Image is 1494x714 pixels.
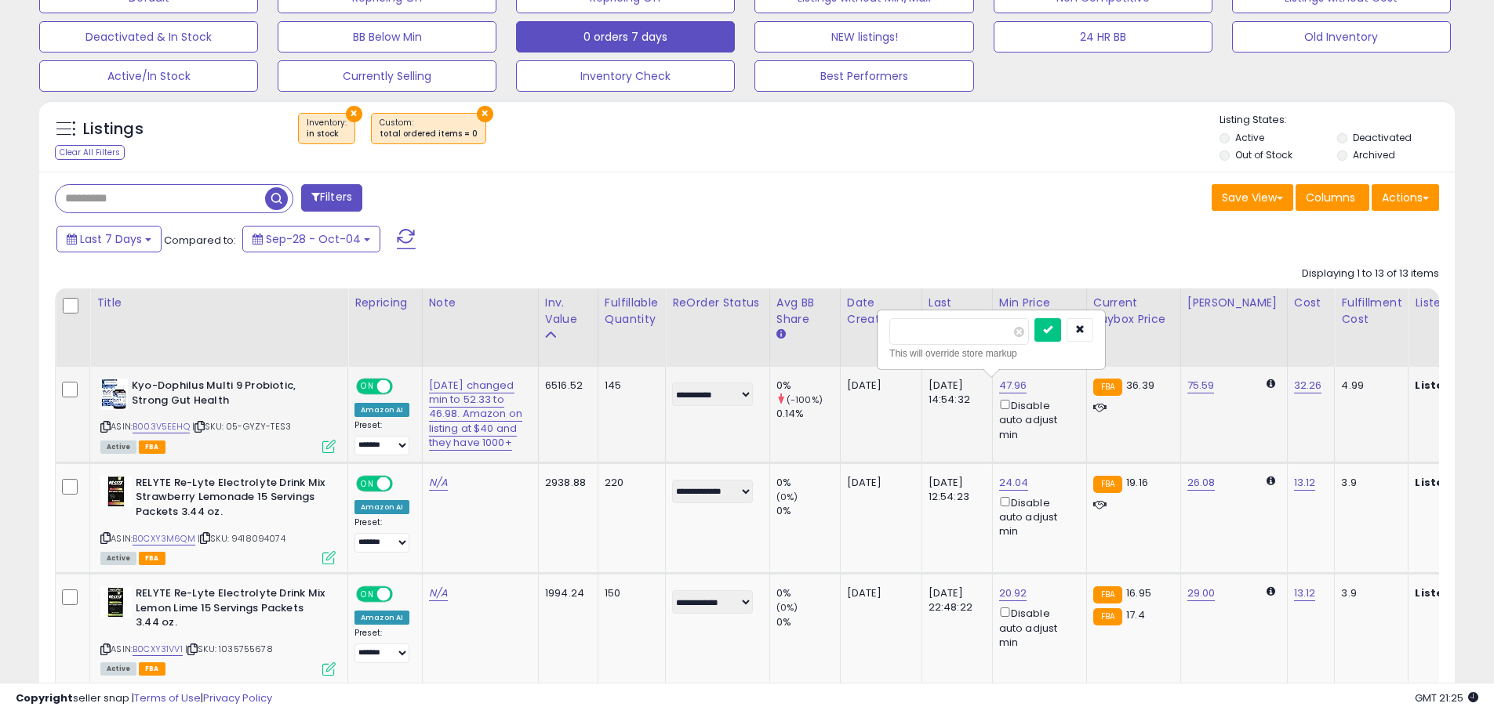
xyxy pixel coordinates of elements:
span: Columns [1306,190,1355,205]
a: 13.12 [1294,475,1316,491]
small: FBA [1093,379,1122,396]
div: Amazon AI [354,500,409,514]
b: Kyo-Dophilus Multi 9 Probiotic, Strong Gut Health [132,379,322,411]
div: Fulfillable Quantity [605,295,659,328]
div: Displaying 1 to 13 of 13 items [1302,266,1439,281]
div: Repricing [354,295,416,311]
small: (-100%) [787,393,823,406]
span: | SKU: 9418094074 [198,532,285,545]
div: 3.9 [1341,476,1396,490]
b: Listed Price: [1415,378,1486,393]
span: Last 7 Days [80,231,142,247]
img: 41DC6W23fZL._SL40_.jpg [100,476,132,507]
div: ASIN: [100,379,336,451]
a: 24.04 [999,475,1029,491]
div: Disable auto adjust min [999,604,1074,650]
button: Columns [1296,184,1369,211]
a: [DATE] changed min to 52.33 to 46.98. Amazon on listing at $40 and they have 1000+ [429,378,522,451]
div: Preset: [354,517,410,553]
span: | SKU: 05-GYZY-TES3 [192,420,291,433]
div: 0.14% [776,407,840,421]
div: [DATE] [847,476,910,490]
b: RELYTE Re-Lyte Electrolyte Drink Mix Strawberry Lemonade 15 Servings Packets 3.44 oz. [136,476,326,524]
div: Inv. value [545,295,591,328]
a: Privacy Policy [203,690,272,705]
div: [DATE] 12:54:23 [929,476,980,504]
button: Inventory Check [516,60,735,92]
div: Preset: [354,420,410,455]
span: 17.4 [1126,607,1145,622]
div: 0% [776,476,840,490]
div: Date Created [847,295,915,328]
button: Old Inventory [1232,21,1451,53]
label: Archived [1353,148,1395,161]
a: B0CXY31VV1 [133,643,183,656]
img: 51zUxhZEQ1L._SL40_.jpg [100,379,128,410]
span: 16.95 [1126,585,1151,600]
button: × [346,106,362,122]
a: 75.59 [1187,378,1215,393]
a: 29.00 [1187,585,1216,601]
button: BB Below Min [278,21,496,53]
span: All listings currently available for purchase on Amazon [100,440,136,454]
div: 3.9 [1341,586,1396,600]
div: [DATE] [847,379,910,393]
button: Actions [1372,184,1439,211]
a: N/A [429,475,448,491]
img: 41gCqtd82yL._SL40_.jpg [100,586,132,618]
small: FBA [1093,586,1122,603]
div: ReOrder Status [672,295,762,311]
span: All listings currently available for purchase on Amazon [100,552,136,565]
small: FBA [1093,476,1122,493]
b: Listed Price: [1415,585,1486,600]
p: Listing States: [1220,113,1455,128]
div: Avg BB Share [776,295,834,328]
div: 0% [776,504,840,518]
div: 0% [776,586,840,600]
label: Active [1235,131,1264,144]
label: Deactivated [1353,131,1412,144]
small: (0%) [776,491,798,503]
div: [DATE] [847,586,910,600]
button: Sep-28 - Oct-04 [242,226,380,252]
div: Last Purchase Date (GMT) [929,295,986,361]
a: B003V5EEHQ [133,420,190,433]
div: Current Buybox Price [1093,295,1174,328]
div: 6516.52 [545,379,586,393]
span: | SKU: 1035755678 [185,643,273,655]
span: Compared to: [164,233,236,248]
div: 150 [605,586,653,600]
div: [DATE] 22:48:22 [929,586,980,614]
button: Best Performers [754,60,973,92]
small: FBA [1093,608,1122,625]
button: Active/In Stock [39,60,258,92]
b: RELYTE Re-Lyte Electrolyte Drink Mix Lemon Lime 15 Servings Packets 3.44 oz. [136,586,326,634]
div: Amazon AI [354,611,409,625]
span: 19.16 [1126,475,1148,490]
span: Sep-28 - Oct-04 [266,231,361,247]
button: Currently Selling [278,60,496,92]
div: 220 [605,476,653,490]
div: seller snap | | [16,691,272,706]
div: in stock [307,129,347,140]
div: Disable auto adjust min [999,494,1074,539]
b: Listed Price: [1415,475,1486,490]
div: 145 [605,379,653,393]
strong: Copyright [16,690,73,705]
span: ON [358,588,377,601]
a: N/A [429,585,448,601]
span: Inventory : [307,117,347,140]
span: FBA [139,552,165,565]
div: Disable auto adjust min [999,397,1074,442]
button: Last 7 Days [56,226,162,252]
span: 36.39 [1126,378,1154,393]
span: ON [358,477,377,490]
a: 26.08 [1187,475,1216,491]
div: Fulfillment Cost [1341,295,1401,328]
button: 0 orders 7 days [516,21,735,53]
div: 0% [776,615,840,629]
div: 2938.88 [545,476,586,490]
div: ASIN: [100,476,336,563]
th: CSV column name: cust_attr_3_ReOrder Status [666,288,769,367]
button: Deactivated & In Stock [39,21,258,53]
